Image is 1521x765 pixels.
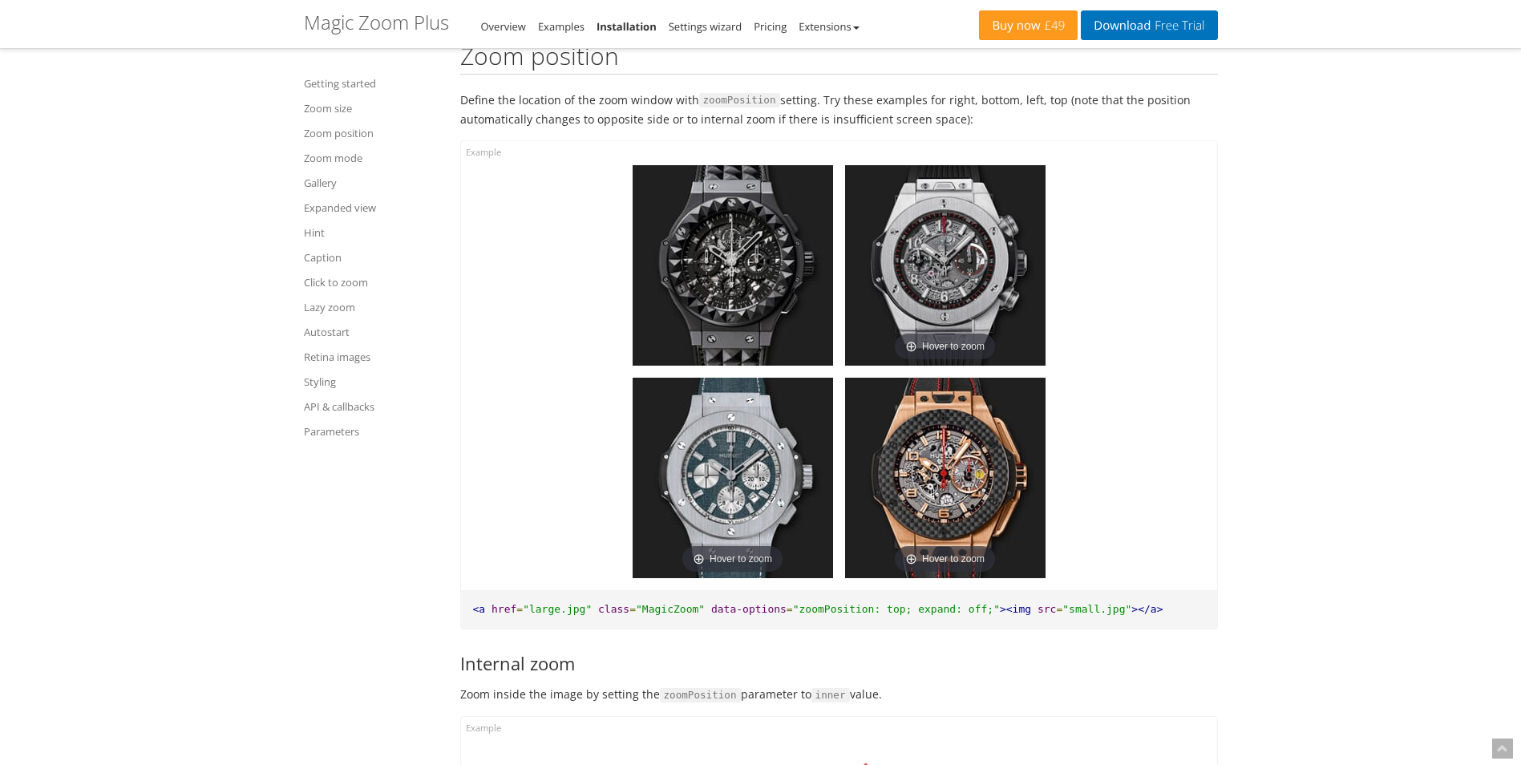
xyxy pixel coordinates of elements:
[304,322,440,342] a: Autostart
[597,19,657,34] a: Installation
[304,273,440,292] a: Click to zoom
[304,123,440,143] a: Zoom position
[481,19,526,34] a: Overview
[1062,603,1131,615] span: "small.jpg"
[1131,603,1163,615] span: ></a>
[473,603,486,615] span: <a
[304,223,440,242] a: Hint
[304,297,440,317] a: Lazy zoom
[711,603,787,615] span: data-options
[304,248,440,267] a: Caption
[516,603,523,615] span: =
[304,422,440,441] a: Parameters
[304,173,440,192] a: Gallery
[304,397,440,416] a: API & callbacks
[629,603,636,615] span: =
[811,688,850,702] code: inner
[304,372,440,391] a: Styling
[304,198,440,217] a: Expanded view
[304,99,440,118] a: Zoom size
[669,19,742,34] a: Settings wizard
[1000,603,1031,615] span: ><img
[793,603,1000,615] span: "zoomPosition: top; expand: off;"
[538,19,585,34] a: Examples
[979,10,1078,40] a: Buy now£49
[491,603,516,615] span: href
[845,165,1046,366] a: Hover to zoom
[460,654,1218,673] h3: Internal zoom
[304,12,449,33] h1: Magic Zoom Plus
[754,19,787,34] a: Pricing
[304,148,440,168] a: Zoom mode
[460,42,1218,75] h2: Zoom position
[633,378,833,578] a: Hover to zoom
[523,603,592,615] span: "large.jpg"
[699,93,780,107] code: zoomPosition
[1038,603,1056,615] span: src
[304,347,440,366] a: Retina images
[845,378,1046,578] a: Hover to zoom
[1056,603,1062,615] span: =
[1151,19,1204,32] span: Free Trial
[636,603,705,615] span: "MagicZoom"
[598,603,629,615] span: class
[799,19,859,34] a: Extensions
[787,603,793,615] span: =
[660,688,741,702] code: zoomPosition
[1041,19,1066,32] span: £49
[1081,10,1217,40] a: DownloadFree Trial
[304,74,440,93] a: Getting started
